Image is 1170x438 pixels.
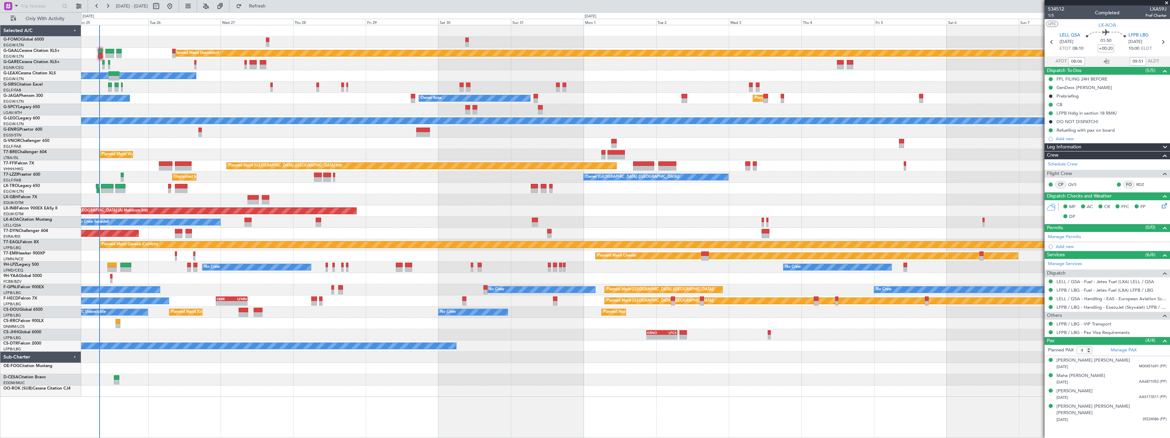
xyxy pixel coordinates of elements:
[3,218,52,222] a: LX-AOACitation Mustang
[3,206,57,210] a: LX-INBFalcon 900EX EASy II
[1056,304,1167,310] a: LFPB / LBG - Handling - ExecuJet (Skyvalet) LFPB / LBG
[3,257,24,262] a: LFMN/NCE
[3,302,21,307] a: LFPB/LBG
[1056,110,1117,116] div: LFPB Hdlg in section 18 RMK/
[3,43,24,48] a: EGGW/LTN
[1055,181,1066,188] div: CP
[3,330,18,334] span: CS-JHH
[174,172,286,182] div: Unplanned Maint [GEOGRAPHIC_DATA] ([GEOGRAPHIC_DATA])
[3,386,71,391] a: OO-ROK (SUB)Cessna Citation CJ4
[3,76,24,82] a: EGGW/LTN
[1111,347,1137,354] a: Manage PAX
[3,139,20,143] span: G-VNOR
[1140,204,1145,210] span: FP
[585,14,596,19] div: [DATE]
[3,211,24,217] a: EDLW/DTM
[3,144,21,149] a: EGLF/FAB
[489,284,504,295] div: No Crew
[3,285,44,289] a: F-GPNJFalcon 900EX
[3,139,49,143] a: G-VNORChallenger 650
[3,380,25,385] a: EDDM/MUC
[102,239,158,250] div: Planned Maint Geneva (Cointrin)
[82,14,94,19] div: [DATE]
[232,297,247,301] div: LFMN
[366,19,438,25] div: Fri 29
[1047,170,1072,178] span: Flight Crew
[3,324,25,329] a: DNMM/LOS
[3,121,24,127] a: EGGW/LTN
[77,307,106,317] div: A/C Unavailable
[1130,57,1146,65] input: --:--
[662,331,677,335] div: LPCS
[1145,5,1167,13] span: LXA59J
[1056,93,1079,99] div: Prebriefing
[76,19,148,25] div: Mon 25
[3,223,21,228] a: LELL/QSA
[174,48,219,58] div: Planned Maint Dusseldorf
[1048,234,1081,240] a: Manage Permits
[3,189,24,194] a: EGGW/LTN
[3,38,44,42] a: G-FOMOGlobal 6000
[3,150,47,154] a: T7-BREChallenger 604
[3,206,17,210] span: LX-INB
[3,173,17,177] span: T7-LZZI
[1060,39,1074,45] span: [DATE]
[3,49,60,53] a: G-GAALCessna Citation XLS+
[1046,21,1058,27] button: UTC
[1098,21,1116,29] span: LX-AOA
[1056,321,1111,327] a: LFPB / LBG - VIP Transport
[729,19,801,25] div: Wed 3
[3,178,21,183] a: EGLF/FAB
[584,19,656,25] div: Mon 1
[3,274,42,278] a: 9H-YAAGlobal 5000
[1047,224,1063,232] span: Permits
[3,375,46,379] a: D-CESACitation Bravo
[3,341,18,346] span: CS-DTR
[3,60,60,64] a: G-GARECessna Citation XLS+
[18,16,72,21] span: Only With Activity
[3,166,24,172] a: VHHH/HKG
[1055,58,1067,65] span: ATOT
[597,251,636,261] div: Planned Maint Chester
[1069,204,1076,210] span: MF
[3,83,16,87] span: G-SIRS
[606,284,714,295] div: Planned Maint [GEOGRAPHIC_DATA] ([GEOGRAPHIC_DATA])
[3,308,19,312] span: CS-DOU
[228,161,342,171] div: Planned Maint [GEOGRAPHIC_DATA] ([GEOGRAPHIC_DATA] Intl)
[293,19,366,25] div: Thu 28
[1128,32,1149,39] span: LFPB LBG
[3,234,20,239] a: EVRA/RIX
[647,335,662,339] div: -
[3,229,19,233] span: T7-DYN
[1047,337,1054,345] span: Pax
[1069,214,1075,220] span: DP
[1141,45,1152,52] span: ELDT
[421,93,441,103] div: Owner Ibiza
[3,319,44,323] a: CS-RRCFalcon 900LX
[1048,161,1078,168] a: Schedule Crew
[1139,394,1167,400] span: AA5173511 (PP)
[1056,119,1098,125] div: DO NOT DISPATCH!
[3,240,39,244] a: T7-EAGLFalcon 8X
[1056,127,1115,133] div: Refuelling with pax on board
[3,173,40,177] a: T7-LZZIPraetor 600
[1047,312,1062,320] span: Others
[3,268,23,273] a: LFMD/CEQ
[1048,5,1064,13] span: 534512
[3,195,37,199] a: LX-GBHFalcon 7X
[1145,67,1155,74] span: (5/5)
[1139,364,1167,369] span: M00451691 (PP)
[1056,364,1068,369] span: [DATE]
[3,116,40,120] a: G-LEGCLegacy 600
[3,195,18,199] span: LX-GBH
[3,290,21,295] a: LFPB/LBG
[1145,251,1155,258] span: (6/6)
[1056,357,1130,364] div: [PERSON_NAME] [PERSON_NAME]
[3,71,56,75] a: G-LEAXCessna Citation XLS
[3,161,34,165] a: T7-FFIFalcon 7X
[1056,244,1167,249] div: Add new
[3,184,18,188] span: LX-TRO
[3,94,19,98] span: G-JAGA
[3,251,17,255] span: T7-EMI
[3,330,41,334] a: CS-JHHGlobal 6000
